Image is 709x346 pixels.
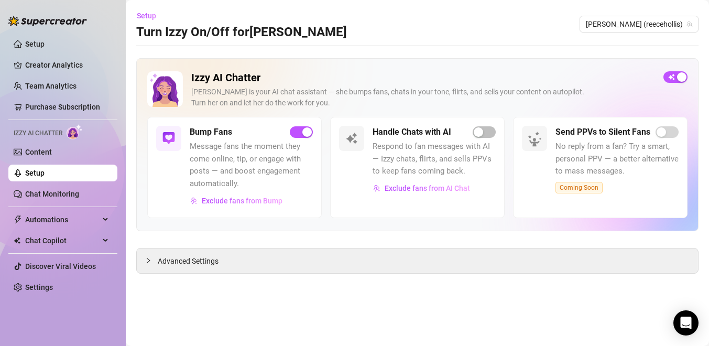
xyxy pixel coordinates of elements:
h5: Handle Chats with AI [373,126,451,138]
a: Creator Analytics [25,57,109,73]
h5: Bump Fans [190,126,232,138]
span: Exclude fans from AI Chat [385,184,470,192]
span: Automations [25,211,100,228]
h5: Send PPVs to Silent Fans [555,126,650,138]
button: Setup [136,7,165,24]
span: No reply from a fan? Try a smart, personal PPV — a better alternative to mass messages. [555,140,679,178]
span: collapsed [145,257,151,264]
img: Chat Copilot [14,237,20,244]
span: Advanced Settings [158,255,219,267]
span: thunderbolt [14,215,22,224]
img: silent-fans-ppv-o-N6Mmdf.svg [528,132,544,148]
span: Setup [137,12,156,20]
img: svg%3e [190,197,198,204]
div: [PERSON_NAME] is your AI chat assistant — she bumps fans, chats in your tone, flirts, and sells y... [191,87,655,109]
img: logo-BBDzfeDw.svg [8,16,87,26]
a: Setup [25,169,45,177]
span: Izzy AI Chatter [14,128,62,138]
button: Exclude fans from Bump [190,192,283,209]
span: Reece (reecehollis) [586,16,692,32]
span: team [686,21,693,27]
img: svg%3e [373,185,380,192]
span: Chat Copilot [25,232,100,249]
span: Coming Soon [555,182,603,193]
a: Discover Viral Videos [25,262,96,271]
a: Setup [25,40,45,48]
span: Message fans the moment they come online, tip, or engage with posts — and boost engagement automa... [190,140,313,190]
button: Exclude fans from AI Chat [373,180,471,197]
span: Exclude fans from Bump [202,197,282,205]
div: collapsed [145,255,158,266]
img: svg%3e [345,132,358,145]
img: Izzy AI Chatter [147,71,183,107]
a: Purchase Subscription [25,103,100,111]
img: AI Chatter [67,124,83,139]
a: Settings [25,283,53,291]
div: Open Intercom Messenger [673,310,699,336]
h3: Turn Izzy On/Off for [PERSON_NAME] [136,24,347,41]
a: Team Analytics [25,82,77,90]
span: Respond to fan messages with AI — Izzy chats, flirts, and sells PPVs to keep fans coming back. [373,140,496,178]
h2: Izzy AI Chatter [191,71,655,84]
a: Content [25,148,52,156]
a: Chat Monitoring [25,190,79,198]
img: svg%3e [162,132,175,145]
